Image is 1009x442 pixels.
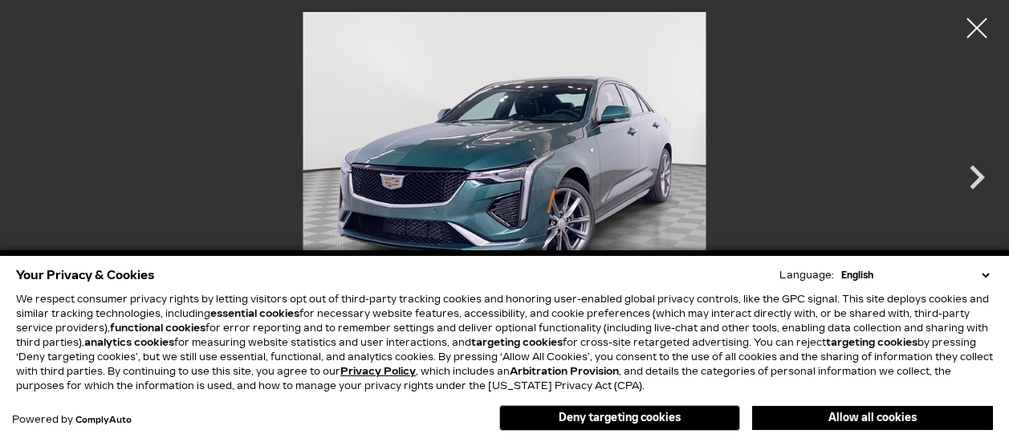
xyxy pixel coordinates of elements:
[75,416,132,425] a: ComplyAuto
[110,322,205,334] strong: functional cookies
[210,308,299,319] strong: essential cookies
[340,366,416,377] a: Privacy Policy
[12,415,132,425] div: Powered by
[499,405,740,431] button: Deny targeting cookies
[80,12,929,314] img: New 2025 Typhoon Metallic Cadillac Sport image 1
[16,292,993,393] p: We respect consumer privacy rights by letting visitors opt out of third-party tracking cookies an...
[471,337,563,348] strong: targeting cookies
[953,145,1001,217] div: Next
[826,337,917,348] strong: targeting cookies
[779,270,834,280] div: Language:
[510,366,619,377] strong: Arbitration Provision
[752,406,993,430] button: Allow all cookies
[837,268,993,282] select: Language Select
[84,337,174,348] strong: analytics cookies
[16,264,155,286] span: Your Privacy & Cookies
